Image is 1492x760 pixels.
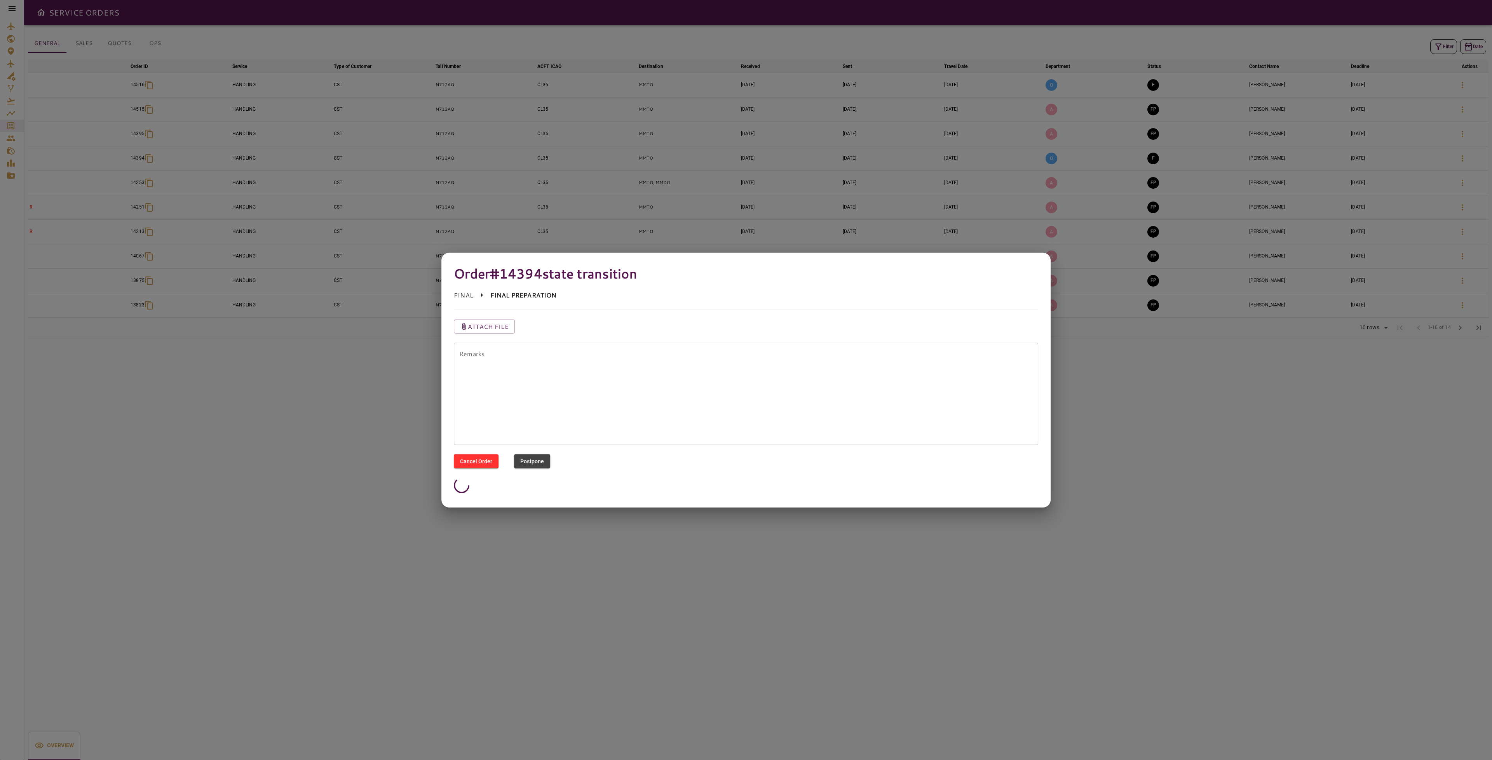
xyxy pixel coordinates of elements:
[454,265,1038,281] h4: Order #14394 state transition
[468,322,509,331] p: Attach file
[514,454,550,468] button: Postpone
[490,290,557,300] p: FINAL PREPARATION
[454,319,515,333] button: Attach file
[454,290,473,300] p: FINAL
[454,454,498,468] button: Cancel Order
